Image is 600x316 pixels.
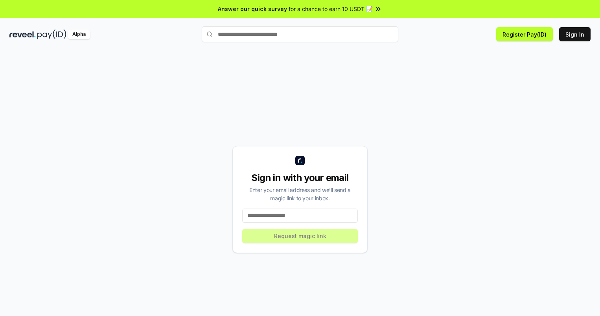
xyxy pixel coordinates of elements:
button: Sign In [559,27,591,41]
div: Enter your email address and we’ll send a magic link to your inbox. [242,186,358,202]
img: logo_small [295,156,305,165]
button: Register Pay(ID) [496,27,553,41]
span: for a chance to earn 10 USDT 📝 [289,5,373,13]
img: reveel_dark [9,30,36,39]
span: Answer our quick survey [218,5,287,13]
img: pay_id [37,30,66,39]
div: Sign in with your email [242,172,358,184]
div: Alpha [68,30,90,39]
